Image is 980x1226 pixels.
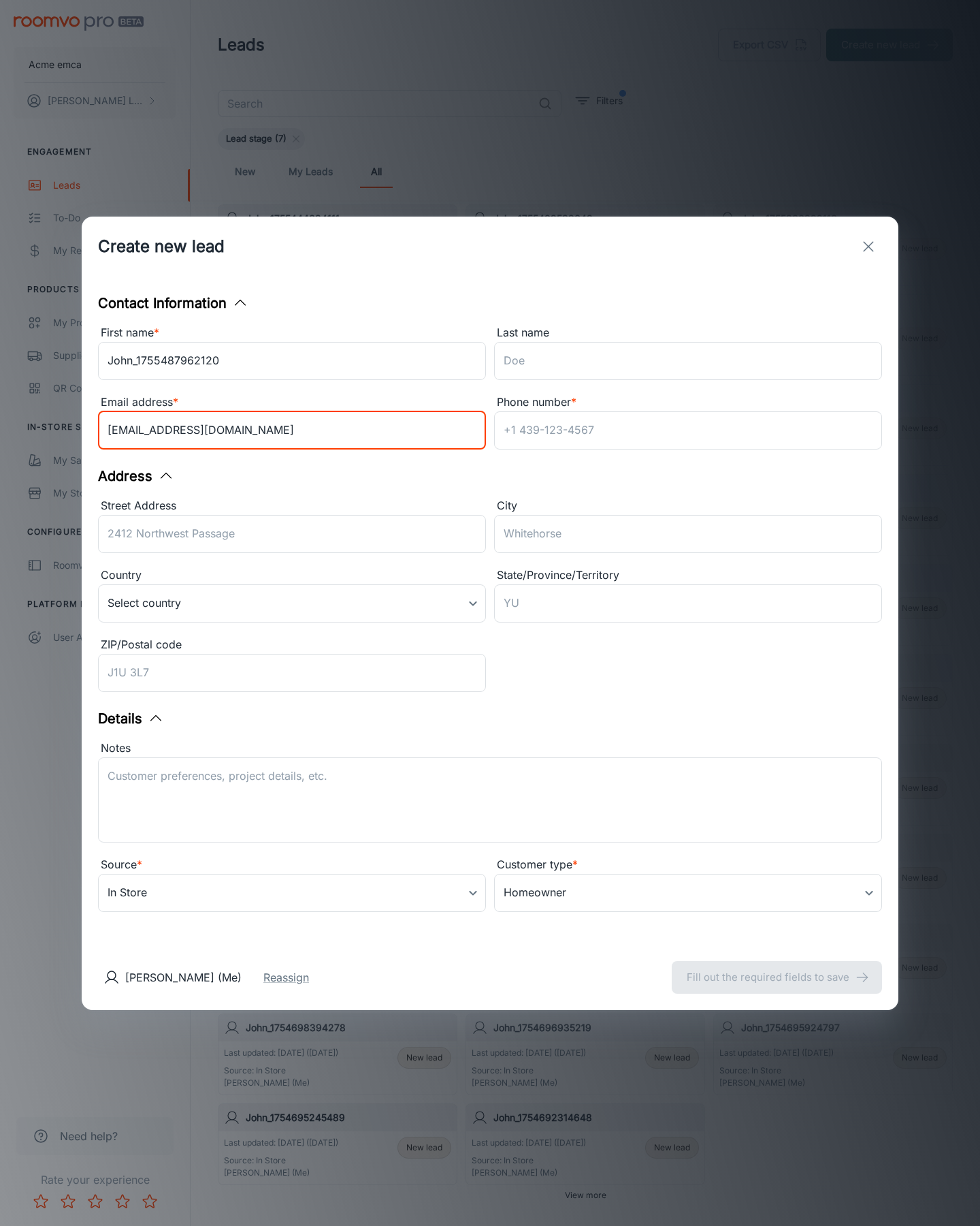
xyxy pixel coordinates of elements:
[98,740,882,757] div: Notes
[125,969,242,986] p: [PERSON_NAME] (Me)
[98,654,486,692] input: J1U 3L7
[494,394,882,411] div: Phone number
[98,466,174,486] button: Address
[98,708,164,729] button: Details
[98,394,486,411] div: Email address
[98,293,248,313] button: Contact Information
[494,324,882,342] div: Last name
[98,234,225,259] h1: Create new lead
[98,342,486,380] input: John
[98,515,486,553] input: 2412 Northwest Passage
[98,874,486,912] div: In Store
[494,856,882,874] div: Customer type
[98,411,486,450] input: myname@example.com
[494,874,882,912] div: Homeowner
[494,497,882,515] div: City
[98,497,486,515] div: Street Address
[494,567,882,584] div: State/Province/Territory
[494,584,882,623] input: YU
[494,342,882,380] input: Doe
[98,856,486,874] div: Source
[494,411,882,450] input: +1 439-123-4567
[98,636,486,654] div: ZIP/Postal code
[98,567,486,584] div: Country
[98,584,486,623] div: Select country
[494,515,882,553] input: Whitehorse
[855,233,882,260] button: exit
[263,969,309,986] button: Reassign
[98,324,486,342] div: First name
